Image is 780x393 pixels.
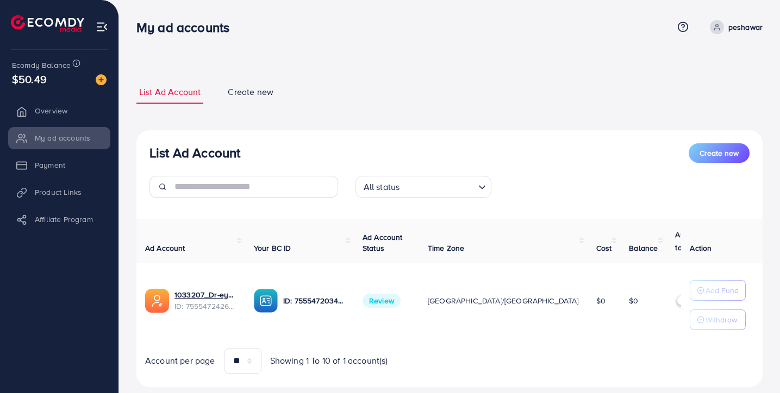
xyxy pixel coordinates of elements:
div: <span class='underline'>1033207_Dr-eye_1759145547038</span></br>7555472426516299792 [174,289,236,312]
p: Auto top-up [675,228,707,254]
span: Cost [596,243,612,253]
button: Withdraw [690,309,746,330]
h3: List Ad Account [149,145,240,161]
span: Account per page [145,354,215,367]
span: All status [361,179,402,195]
img: logo [11,15,84,32]
a: 1033207_Dr-eye_1759145547038 [174,289,236,300]
span: List Ad Account [139,86,201,98]
span: Showing 1 To 10 of 1 account(s) [270,354,388,367]
span: ID: 7555472426516299792 [174,301,236,312]
p: ID: 7555472034094514183 [283,294,345,307]
p: Add Fund [706,284,739,297]
img: ic-ba-acc.ded83a64.svg [254,289,278,313]
span: Ecomdy Balance [12,60,71,71]
span: $0 [596,295,606,306]
span: Ad Account Status [363,232,403,253]
img: image [96,74,107,85]
span: Action [690,243,712,253]
span: Create new [700,148,739,159]
img: menu [96,21,108,33]
span: Ad Account [145,243,185,253]
span: Your BC ID [254,243,291,253]
span: Time Zone [428,243,464,253]
span: $0 [629,295,638,306]
a: peshawar [706,20,763,34]
span: Create new [228,86,273,98]
span: Balance [629,243,658,253]
span: [GEOGRAPHIC_DATA]/[GEOGRAPHIC_DATA] [428,295,579,306]
h3: My ad accounts [136,20,238,35]
input: Search for option [403,177,473,195]
p: Withdraw [706,313,737,326]
p: peshawar [728,21,763,34]
div: Search for option [355,176,491,198]
span: $50.49 [12,71,47,87]
img: ic-ads-acc.e4c84228.svg [145,289,169,313]
span: Review [363,294,401,308]
button: Add Fund [690,280,746,301]
button: Create new [689,143,750,163]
